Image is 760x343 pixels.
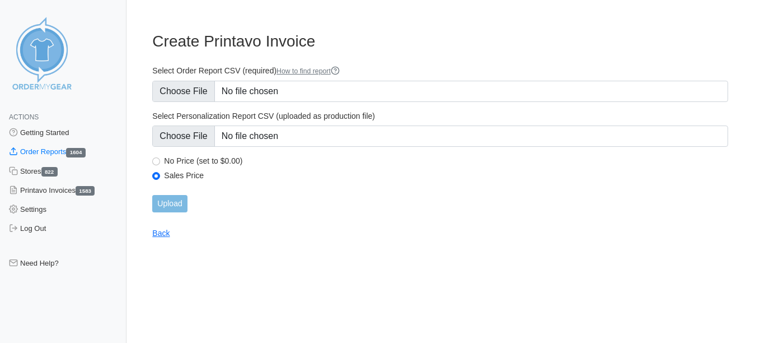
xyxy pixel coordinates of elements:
[152,66,728,76] label: Select Order Report CSV (required)
[276,67,340,75] a: How to find report
[152,32,728,51] h3: Create Printavo Invoice
[152,195,187,212] input: Upload
[152,229,170,238] a: Back
[66,148,85,157] span: 1604
[76,186,95,196] span: 1583
[152,111,728,121] label: Select Personalization Report CSV (uploaded as production file)
[164,156,728,166] label: No Price (set to $0.00)
[9,113,39,121] span: Actions
[164,170,728,180] label: Sales Price
[41,167,58,177] span: 822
